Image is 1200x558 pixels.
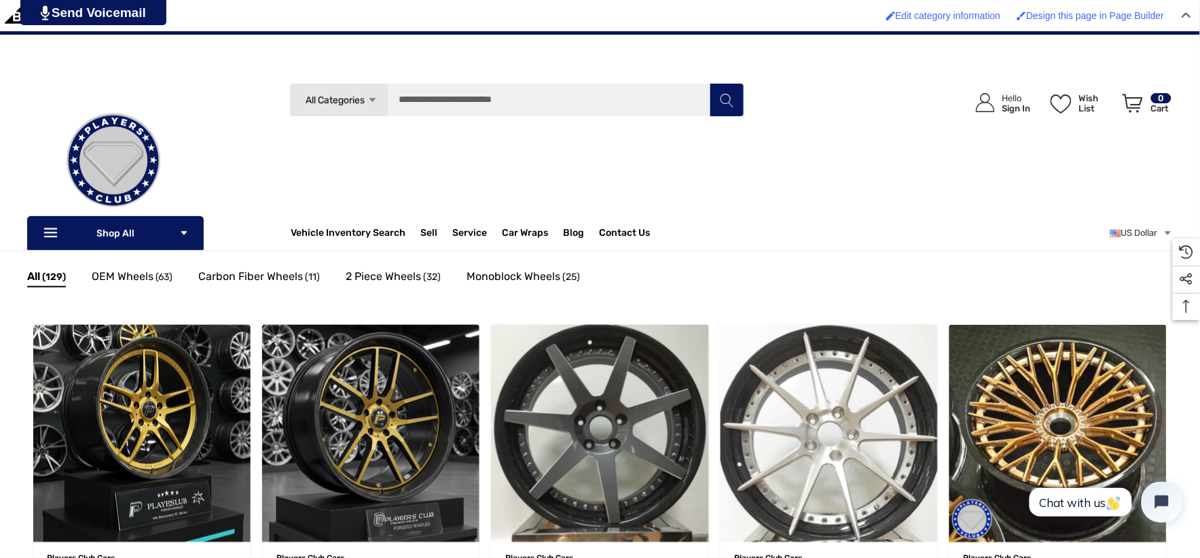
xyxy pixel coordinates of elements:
svg: Icon Line [42,226,62,241]
button: Search [710,83,744,117]
img: Players Club 10 Straight Carbon Fiber Wheels [721,325,938,542]
p: Sign In [1002,103,1031,114]
span: All [27,268,40,285]
p: Hello [1002,93,1031,103]
span: Carbon Fiber Wheels [198,268,303,285]
a: All Categories Icon Arrow Down Icon Arrow Up [289,83,388,117]
a: Enabled brush for page builder edit. Design this page in Page Builder [1010,3,1171,28]
a: Button Go To Sub Category Carbon Fiber Wheels [198,268,320,290]
a: Car Wraps [503,220,564,247]
svg: Social Media [1180,273,1193,286]
a: Sell [421,220,453,247]
a: Players Club 10 Straight Carbon Fiber Wheels,Price range from $14,000.00 to $22,000.00 [721,325,938,542]
span: (25) [562,268,580,286]
img: Players Club Carbon Fiber 5 Shot Wheels [33,325,251,542]
a: Cart with 0 items [1116,80,1173,133]
svg: Top [1173,300,1200,313]
a: Button Go To Sub Category OEM Wheels [92,268,172,290]
a: Button Go To Sub Category Monoblock Wheels [467,268,580,290]
span: Edit category information [896,10,1001,21]
a: Blog [564,227,585,242]
a: Vehicle Inventory Search [291,227,406,242]
p: Wish List [1079,93,1115,114]
svg: Review Your Cart [1123,94,1143,113]
p: 0 [1151,93,1171,103]
a: Players Club Carbon Fiber 5 Shot Wheels,Price range from $14,000.00 to $22,000.00 [33,325,251,542]
a: Contact Us [600,227,651,242]
img: Enabled brush for category edit [886,11,896,20]
a: Wish List Wish List [1044,80,1116,126]
span: Car Wraps [503,227,549,242]
span: (32) [423,268,441,286]
span: All Categories [306,94,365,106]
span: (11) [305,268,320,286]
span: 2 Piece Wheels [346,268,421,285]
img: Players Club 5U Carbon Fiber Wheels [262,325,479,542]
img: PjwhLS0gR2VuZXJhdG9yOiBHcmF2aXQuaW8gLS0+PHN2ZyB4bWxucz0iaHR0cDovL3d3dy53My5vcmcvMjAwMC9zdmciIHhtb... [41,5,50,20]
a: Service [453,227,488,242]
a: Enabled brush for category edit Edit category information [879,3,1008,28]
svg: Icon Arrow Down [367,95,378,105]
p: Cart [1151,103,1171,114]
a: Sign in [960,80,1038,126]
iframe: Tidio Chat [1015,470,1194,534]
span: Monoblock Wheels [467,268,560,285]
span: Design this page in Page Builder [1026,10,1164,21]
span: OEM Wheels [92,268,153,285]
img: Close Admin Bar [1182,12,1191,18]
img: Players Club | Cars For Sale [46,92,181,228]
svg: Icon Arrow Down [179,228,189,238]
svg: Recently Viewed [1180,245,1193,259]
p: Shop All [27,216,204,250]
a: USD [1110,220,1173,247]
a: Players Club Carbon Fiber 5U Wheels,Price range from $14,000.00 to $22,000.00 [262,325,479,542]
a: Players Club 7 Straight Carbon Fiber Wheels,Price range from $14,000.00 to $22,000.00 [491,325,708,542]
svg: Wish List [1051,94,1072,114]
img: Players Club 15 Y Carbon Fiber Wheels [949,325,1167,542]
img: Players Club 7 Straight Carbon Fiber Wheels [491,325,708,542]
a: Players Club Carbon Fiber 15 Y Wheels,Price range from $14,000.00 to $22,000.00 [949,325,1167,542]
a: Button Go To Sub Category 2 Piece Wheels [346,268,441,290]
svg: Icon User Account [976,93,995,112]
span: (63) [156,268,172,286]
span: (129) [42,268,66,286]
span: Sell [421,227,438,242]
img: Enabled brush for page builder edit. [1017,11,1026,20]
